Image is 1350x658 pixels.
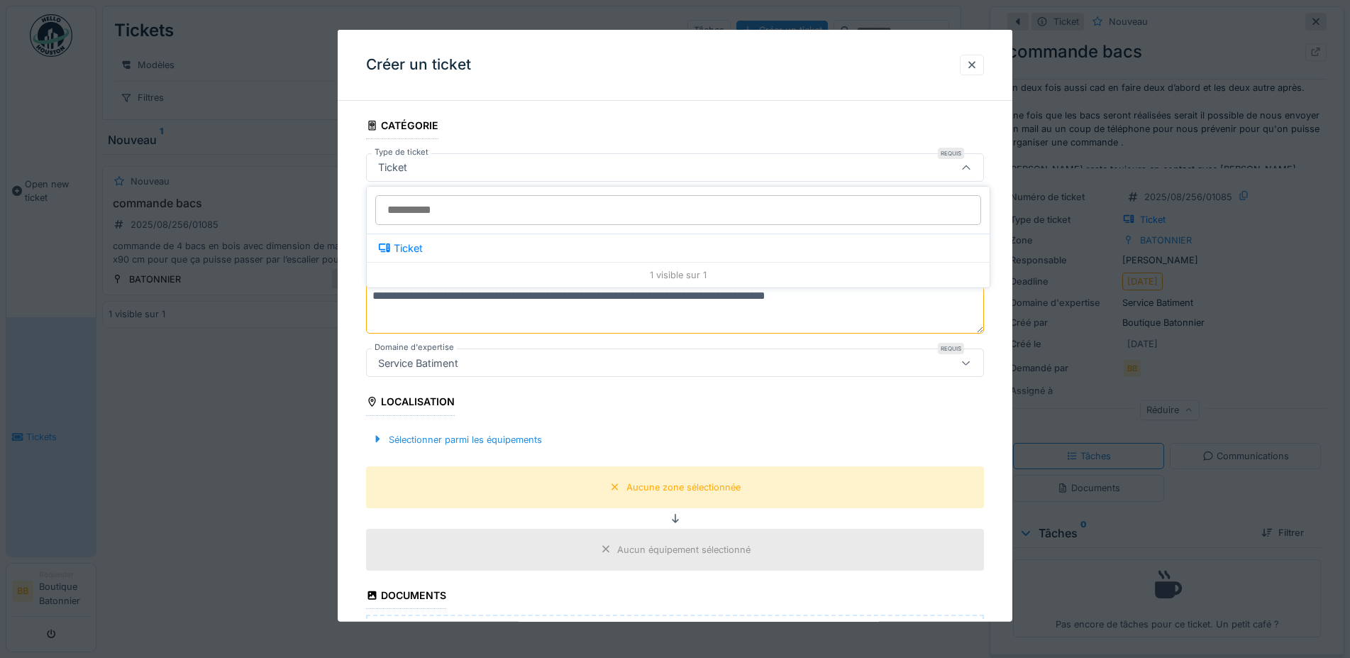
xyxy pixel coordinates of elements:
div: Ticket [372,160,413,175]
label: Domaine d'expertise [372,341,457,353]
h3: Créer un ticket [366,56,471,74]
div: Aucune zone sélectionnée [626,480,741,493]
div: Ticket [378,241,423,256]
div: Service Batiment [372,355,464,371]
div: Sélectionner parmi les équipements [366,429,548,449]
div: Requis [938,343,964,354]
label: Type de ticket [372,146,431,158]
div: 1 visible sur 1 [367,262,990,287]
div: Localisation [366,391,455,415]
div: Requis [938,148,964,159]
div: Aucun équipement sélectionné [617,542,751,556]
div: Catégorie [366,115,439,139]
div: Documents [366,585,447,609]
